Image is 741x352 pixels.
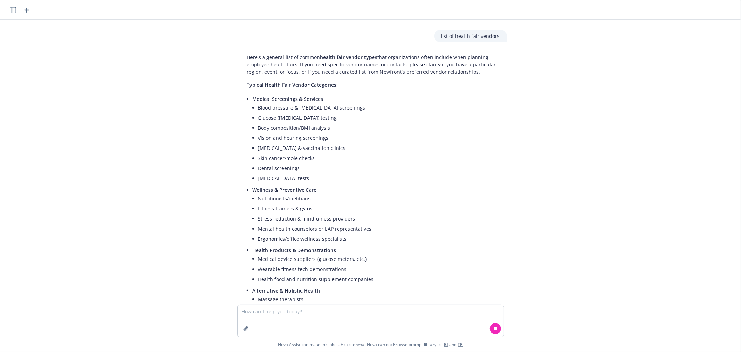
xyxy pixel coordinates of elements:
[258,163,500,173] li: Dental screenings
[258,103,500,113] li: Blood pressure & [MEDICAL_DATA] screenings
[258,143,500,153] li: [MEDICAL_DATA] & vaccination clinics
[444,342,448,347] a: BI
[258,254,500,264] li: Medical device suppliers (glucose meters, etc.)
[258,203,500,214] li: Fitness trainers & gyms
[458,342,463,347] a: TR
[278,337,463,352] span: Nova Assist can make mistakes. Explore what Nova can do: Browse prompt library for and
[441,32,500,40] p: list of health fair vendors
[258,224,500,234] li: Mental health counselors or EAP representatives
[258,294,500,304] li: Massage therapists
[247,81,338,88] span: Typical Health Fair Vendor Categories:
[258,274,500,284] li: Health food and nutrition supplement companies
[253,247,336,254] span: Health Products & Demonstrations
[258,264,500,274] li: Wearable fitness tech demonstrations
[253,287,320,294] span: Alternative & Holistic Health
[258,123,500,133] li: Body composition/BMI analysis
[258,153,500,163] li: Skin cancer/mole checks
[258,193,500,203] li: Nutritionists/dietitians
[258,133,500,143] li: Vision and hearing screenings
[258,214,500,224] li: Stress reduction & mindfulness providers
[320,54,378,61] span: health fair vendor types
[258,113,500,123] li: Glucose ([MEDICAL_DATA]) testing
[253,96,323,102] span: Medical Screenings & Services
[258,173,500,183] li: [MEDICAL_DATA] tests
[258,234,500,244] li: Ergonomics/office wellness specialists
[253,186,317,193] span: Wellness & Preventive Care
[247,54,500,75] p: Here’s a general list of common that organizations often include when planning employee health fa...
